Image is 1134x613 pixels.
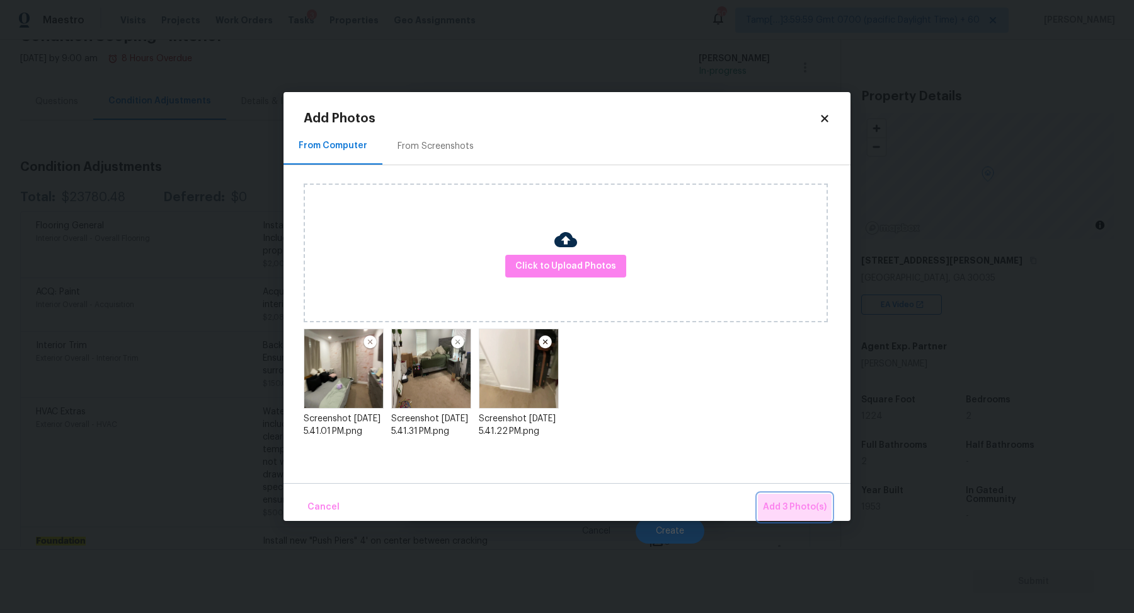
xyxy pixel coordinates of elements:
h2: Add Photos [304,112,819,125]
span: Click to Upload Photos [515,259,616,274]
button: Add 3 Photo(s) [758,494,832,521]
div: Screenshot [DATE] 5.41.22 PM.png [479,412,559,438]
button: Click to Upload Photos [505,255,626,278]
img: Cloud Upload Icon [554,228,577,251]
div: From Screenshots [398,140,474,153]
div: Screenshot [DATE] 5.41.31 PM.png [391,412,471,438]
div: From Computer [299,139,367,152]
span: Cancel [307,499,340,515]
div: Screenshot [DATE] 5.41.01 PM.png [304,412,384,438]
span: Add 3 Photo(s) [763,499,827,515]
button: Cancel [302,494,345,521]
